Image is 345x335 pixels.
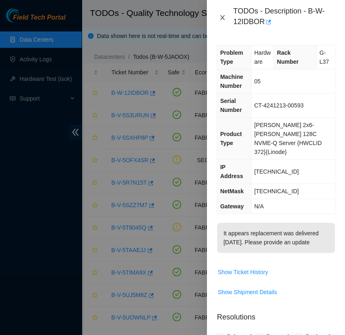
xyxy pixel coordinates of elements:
span: Rack Number [277,49,298,65]
span: close [219,14,226,21]
span: Machine Number [220,74,243,89]
span: CT-4241213-00593 [254,102,304,109]
button: Close [217,14,228,22]
span: Product Type [220,131,242,146]
p: Resolutions [217,305,335,323]
span: Show Shipment Details [217,288,277,297]
span: 05 [254,78,261,85]
span: G-L37 [319,49,329,65]
span: NetMask [220,188,244,194]
span: N/A [254,203,264,210]
p: It appears replacement was delivered [DATE]. Please provide an update [217,223,335,253]
span: IP Address [220,164,243,179]
span: [TECHNICAL_ID] [254,168,299,175]
span: [TECHNICAL_ID] [254,188,299,194]
button: Show Ticket History [217,266,268,279]
span: [PERSON_NAME] 2x6-[PERSON_NAME] 128C NVME-Q Server {HWCLID 372}{Linode} [254,122,322,155]
span: Serial Number [220,98,242,113]
button: Show Shipment Details [217,286,277,299]
span: Gateway [220,203,244,210]
span: Hardware [254,49,271,65]
span: Show Ticket History [217,268,268,277]
div: TODOs - Description - B-W-12IDBOR [233,7,335,29]
span: Problem Type [220,49,243,65]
